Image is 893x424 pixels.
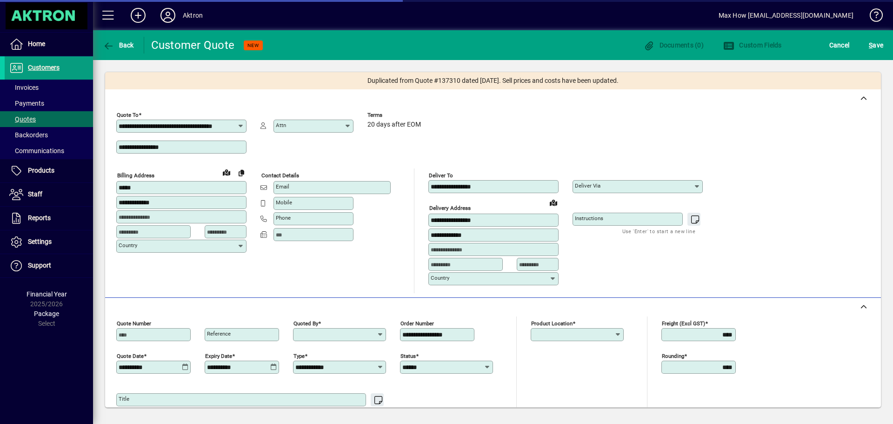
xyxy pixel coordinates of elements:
mat-label: Deliver via [575,182,600,189]
span: Package [34,310,59,317]
span: Support [28,262,51,269]
mat-label: Quoted by [293,320,318,326]
mat-label: Quote date [117,352,144,359]
span: Duplicated from Quote #137310 dated [DATE]. Sell prices and costs have been updated. [367,76,619,86]
span: Customers [28,64,60,71]
a: View on map [546,195,561,210]
mat-label: Rounding [662,352,684,359]
span: ave [869,38,883,53]
span: Terms [367,112,423,118]
span: Documents (0) [643,41,704,49]
mat-label: Quote number [117,320,151,326]
a: Settings [5,230,93,254]
a: Invoices [5,80,93,95]
a: Quotes [5,111,93,127]
span: Home [28,40,45,47]
button: Documents (0) [641,37,706,54]
mat-label: Order number [400,320,434,326]
span: Cancel [829,38,850,53]
button: Add [123,7,153,24]
a: Products [5,159,93,182]
a: Payments [5,95,93,111]
mat-label: Email [276,183,289,190]
mat-label: Mobile [276,199,292,206]
a: Knowledge Base [863,2,881,32]
span: Financial Year [27,290,67,298]
mat-label: Country [119,242,137,249]
button: Back [100,37,136,54]
a: Staff [5,183,93,206]
mat-label: Quote To [117,112,139,118]
mat-label: Product location [531,320,573,326]
span: Reports [28,214,51,222]
mat-label: Reference [207,330,231,337]
mat-label: Title [119,396,129,402]
a: View on map [219,165,234,180]
span: Products [28,167,54,174]
mat-label: Attn [276,122,286,128]
button: Custom Fields [721,37,784,54]
a: Reports [5,207,93,230]
a: Support [5,254,93,277]
span: 20 days after EOM [367,121,421,128]
mat-label: Status [400,352,416,359]
a: Home [5,33,93,56]
mat-hint: Use 'Enter' to start a new line [622,226,695,236]
span: Communications [9,147,64,155]
a: Backorders [5,127,93,143]
div: Customer Quote [151,38,235,53]
span: Back [103,41,134,49]
mat-label: Deliver To [429,172,453,179]
span: S [869,41,873,49]
mat-hint: Use 'Enter' to start a new line [306,406,379,417]
span: Invoices [9,84,39,91]
button: Save [866,37,886,54]
button: Copy to Delivery address [234,165,249,180]
mat-label: Country [431,275,449,281]
button: Profile [153,7,183,24]
span: NEW [247,42,259,48]
div: Max How [EMAIL_ADDRESS][DOMAIN_NAME] [719,8,853,23]
span: Payments [9,100,44,107]
mat-label: Instructions [575,215,603,222]
span: Staff [28,190,42,198]
mat-label: Type [293,352,305,359]
span: Quotes [9,115,36,123]
mat-label: Phone [276,215,291,221]
span: Settings [28,238,52,245]
span: Custom Fields [723,41,782,49]
div: Aktron [183,8,203,23]
mat-label: Expiry date [205,352,232,359]
mat-label: Freight (excl GST) [662,320,705,326]
app-page-header-button: Back [93,37,144,54]
a: Communications [5,143,93,159]
button: Cancel [827,37,852,54]
span: Backorders [9,131,48,139]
